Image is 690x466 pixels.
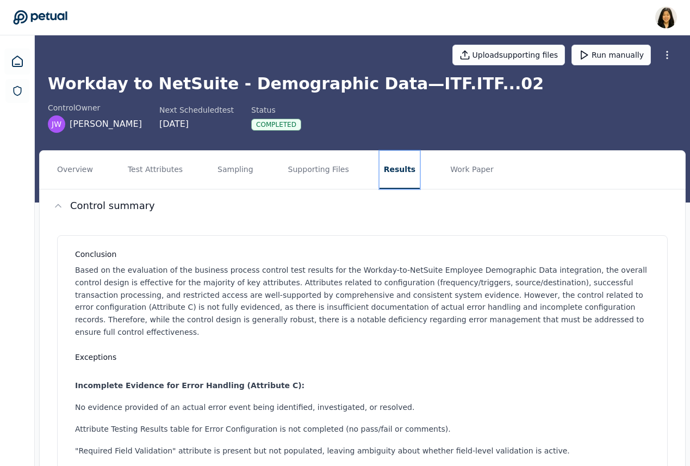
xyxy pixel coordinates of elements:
button: Control summary [40,189,685,222]
button: Supporting Files [284,151,353,189]
h3: Exceptions [75,352,654,363]
button: Overview [53,151,97,189]
span: JW [52,119,61,130]
button: Run manually [571,45,651,65]
nav: Tabs [40,151,685,189]
strong: Incomplete Evidence for Error Handling (Attribute C): [75,381,304,390]
div: control Owner [48,102,142,113]
button: Test Attributes [123,151,187,189]
div: Status [251,105,301,115]
img: Renee Park [655,7,677,28]
button: More Options [657,45,677,65]
p: Based on the evaluation of the business process control test results for the Workday-to-NetSuite ... [75,264,654,339]
li: "Required Field Validation" attribute is present but not populated, leaving ambiguity about wheth... [75,445,654,456]
button: Uploadsupporting files [452,45,565,65]
button: Work Paper [446,151,498,189]
h2: Control summary [70,198,155,213]
button: Sampling [213,151,258,189]
div: Completed [251,119,301,131]
div: Next Scheduled test [159,105,234,115]
a: Dashboard [4,48,30,75]
h3: Conclusion [75,249,654,260]
li: Attribute Testing Results table for Error Configuration is not completed (no pass/fail or comments). [75,424,654,434]
h1: Workday to NetSuite - Demographic Data — ITF.ITF...02 [48,74,677,94]
button: Results [380,151,420,189]
span: [PERSON_NAME] [70,118,142,131]
li: No evidence provided of an actual error event being identified, investigated, or resolved. [75,402,654,413]
a: SOC [5,79,29,103]
div: [DATE] [159,118,234,131]
a: Go to Dashboard [13,10,67,25]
